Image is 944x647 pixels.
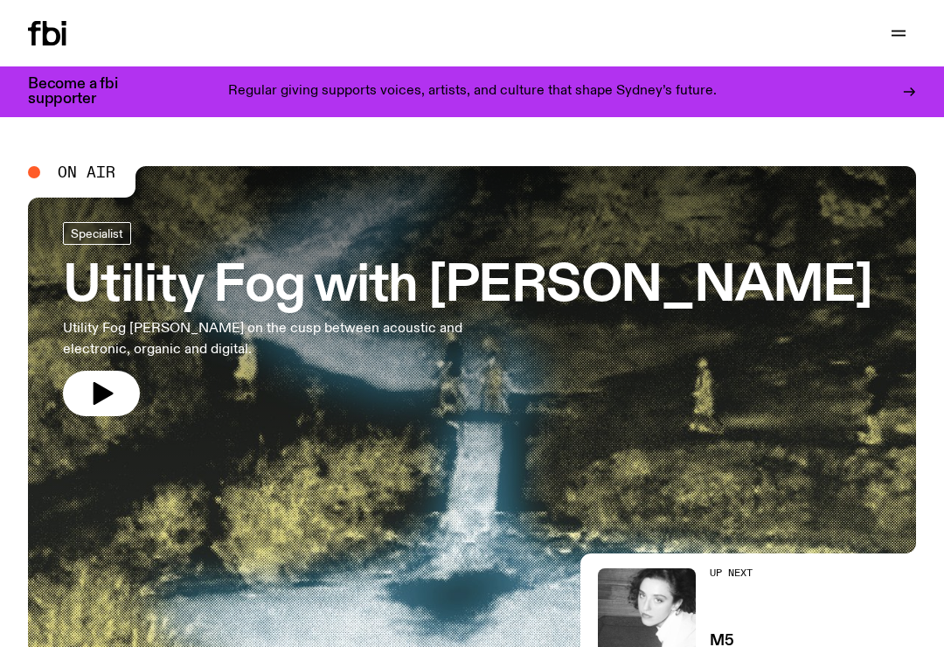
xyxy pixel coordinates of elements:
a: Utility Fog with [PERSON_NAME]Utility Fog [PERSON_NAME] on the cusp between acoustic and electron... [63,222,872,416]
p: Regular giving supports voices, artists, and culture that shape Sydney’s future. [228,84,717,100]
p: Utility Fog [PERSON_NAME] on the cusp between acoustic and electronic, organic and digital. [63,318,510,360]
h3: Become a fbi supporter [28,77,140,107]
span: Specialist [71,226,123,240]
span: On Air [58,164,115,180]
a: Specialist [63,222,131,245]
h2: Up Next [710,568,840,578]
h3: Utility Fog with [PERSON_NAME] [63,262,872,311]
